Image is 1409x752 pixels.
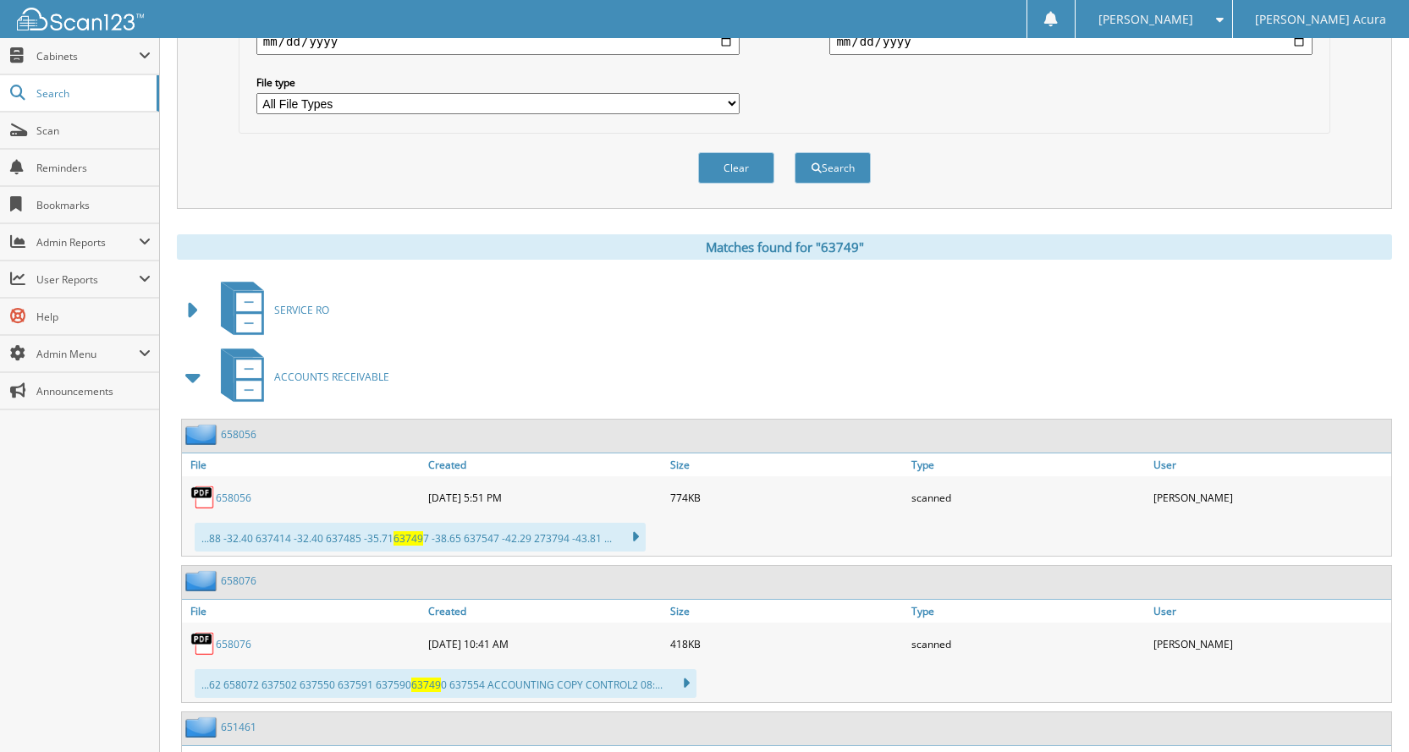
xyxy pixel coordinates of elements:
[1149,600,1391,623] a: User
[907,600,1149,623] a: Type
[698,152,774,184] button: Clear
[36,124,151,138] span: Scan
[274,303,329,317] span: SERVICE RO
[666,453,908,476] a: Size
[195,523,646,552] div: ...88 -32.40 637414 -32.40 637485 -35.71 7 -38.65 637547 -42.29 273794 -43.81 ...
[211,277,329,343] a: SERVICE RO
[36,235,139,250] span: Admin Reports
[256,28,740,55] input: start
[829,28,1313,55] input: end
[17,8,144,30] img: scan123-logo-white.svg
[1324,671,1409,752] iframe: Chat Widget
[411,678,441,692] span: 63749
[36,347,139,361] span: Admin Menu
[36,86,148,101] span: Search
[216,491,251,505] a: 658056
[185,570,221,591] img: folder2.png
[36,310,151,324] span: Help
[211,343,389,410] a: ACCOUNTS RECEIVABLE
[666,627,908,661] div: 418KB
[182,600,424,623] a: File
[907,627,1149,661] div: scanned
[424,600,666,623] a: Created
[1149,480,1391,514] div: [PERSON_NAME]
[216,637,251,651] a: 658076
[177,234,1392,260] div: Matches found for "63749"
[36,384,151,398] span: Announcements
[36,161,151,175] span: Reminders
[666,600,908,623] a: Size
[1255,14,1386,25] span: [PERSON_NAME] Acura
[424,453,666,476] a: Created
[221,720,256,734] a: 651461
[1149,453,1391,476] a: User
[221,427,256,442] a: 658056
[190,485,216,510] img: PDF.png
[195,669,696,698] div: ...62 658072 637502 637550 637591 637590 0 637554 ACCOUNTING COPY CONTROL2 08:...
[36,198,151,212] span: Bookmarks
[36,272,139,287] span: User Reports
[185,716,221,738] img: folder2.png
[907,453,1149,476] a: Type
[1098,14,1193,25] span: [PERSON_NAME]
[795,152,871,184] button: Search
[185,424,221,445] img: folder2.png
[190,631,216,656] img: PDF.png
[907,480,1149,514] div: scanned
[256,75,740,90] label: File type
[36,49,139,63] span: Cabinets
[221,574,256,588] a: 658076
[424,627,666,661] div: [DATE] 10:41 AM
[666,480,908,514] div: 774KB
[424,480,666,514] div: [DATE] 5:51 PM
[394,531,423,546] span: 63749
[1149,627,1391,661] div: [PERSON_NAME]
[274,370,389,384] span: ACCOUNTS RECEIVABLE
[182,453,424,476] a: File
